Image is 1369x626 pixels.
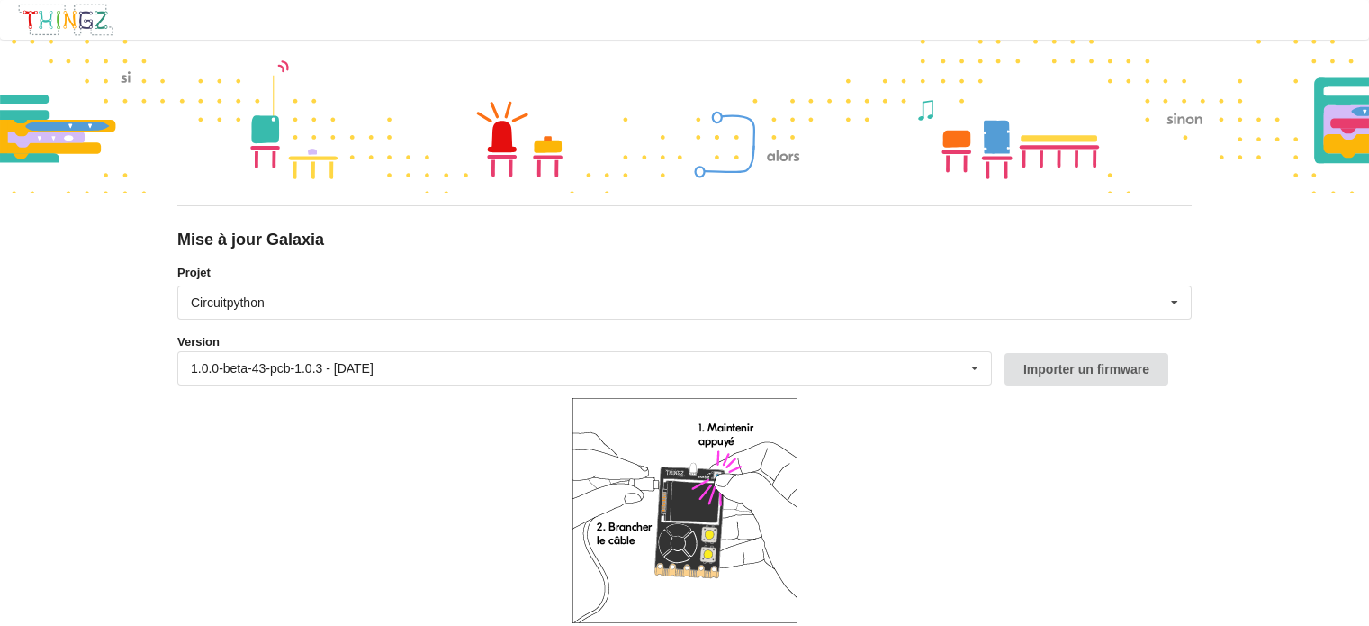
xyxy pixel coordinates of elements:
[17,3,114,37] img: thingz_logo.png
[177,333,220,351] label: Version
[177,264,1192,282] label: Projet
[177,230,1192,250] div: Mise à jour Galaxia
[1004,353,1168,386] button: Importer un firmware
[572,398,797,623] img: galaxia_plug.png
[191,296,265,309] div: Circuitpython
[191,362,374,375] div: 1.0.0-beta-43-pcb-1.0.3 - [DATE]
